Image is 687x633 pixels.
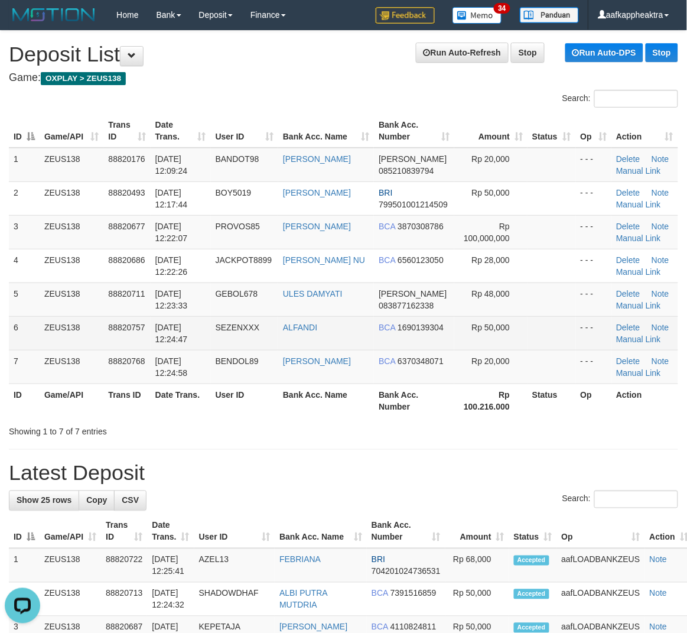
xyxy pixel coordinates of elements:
[9,6,99,24] img: MOTION_logo.png
[511,43,545,63] a: Stop
[379,154,447,164] span: [PERSON_NAME]
[398,255,444,265] span: Copy 6560123050 to clipboard
[9,215,40,249] td: 3
[445,515,509,548] th: Amount: activate to sort column ascending
[576,148,612,182] td: - - -
[379,188,392,197] span: BRI
[9,491,79,511] a: Show 25 rows
[445,583,509,616] td: Rp 50,000
[652,356,669,366] a: Note
[147,548,194,583] td: [DATE] 12:25:41
[509,515,557,548] th: Status: activate to sort column ascending
[416,43,509,63] a: Run Auto-Refresh
[557,548,645,583] td: aafLOADBANKZEUS
[452,7,502,24] img: Button%20Memo.svg
[108,289,145,298] span: 88820711
[9,316,40,350] td: 6
[494,3,510,14] span: 34
[103,384,150,417] th: Trans ID
[374,384,454,417] th: Bank Acc. Number
[9,283,40,316] td: 5
[216,255,272,265] span: JACKPOT8899
[528,384,576,417] th: Status
[155,356,188,378] span: [DATE] 12:24:58
[41,72,126,85] span: OXPLAY > ZEUS138
[576,249,612,283] td: - - -
[40,181,103,215] td: ZEUS138
[101,583,147,616] td: 88820713
[283,154,351,164] a: [PERSON_NAME]
[9,43,678,66] h1: Deposit List
[151,384,211,417] th: Date Trans.
[40,316,103,350] td: ZEUS138
[372,555,385,564] span: BRI
[616,289,640,298] a: Delete
[472,356,510,366] span: Rp 20,000
[616,154,640,164] a: Delete
[565,43,643,62] a: Run Auto-DPS
[576,384,612,417] th: Op
[576,181,612,215] td: - - -
[283,289,343,298] a: ULES DAMYATI
[216,188,252,197] span: BOY5019
[562,491,678,508] label: Search:
[557,515,645,548] th: Op: activate to sort column ascending
[194,583,275,616] td: SHADOWDHAF
[616,335,661,344] a: Manual Link
[40,283,103,316] td: ZEUS138
[40,583,101,616] td: ZEUS138
[372,622,388,632] span: BCA
[279,555,321,564] a: FEBRIANA
[390,622,437,632] span: Copy 4110824811 to clipboard
[472,154,510,164] span: Rp 20,000
[155,222,188,243] span: [DATE] 12:22:07
[9,181,40,215] td: 2
[108,323,145,332] span: 88820757
[472,323,510,332] span: Rp 50,000
[108,255,145,265] span: 88820686
[650,589,668,598] a: Note
[108,356,145,366] span: 88820768
[216,323,260,332] span: SEZENXXX
[283,323,317,332] a: ALFANDI
[101,515,147,548] th: Trans ID: activate to sort column ascending
[278,384,374,417] th: Bank Acc. Name
[464,222,510,243] span: Rp 100,000,000
[283,356,351,366] a: [PERSON_NAME]
[652,154,669,164] a: Note
[40,215,103,249] td: ZEUS138
[17,496,71,505] span: Show 25 rows
[616,267,661,277] a: Manual Link
[576,350,612,384] td: - - -
[9,384,40,417] th: ID
[379,200,448,209] span: Copy 799501001214509 to clipboard
[611,384,678,417] th: Action
[514,556,549,566] span: Accepted
[454,384,528,417] th: Rp 100.216.000
[616,188,640,197] a: Delete
[576,283,612,316] td: - - -
[472,188,510,197] span: Rp 50,000
[514,623,549,633] span: Accepted
[40,548,101,583] td: ZEUS138
[576,215,612,249] td: - - -
[216,154,259,164] span: BANDOT98
[147,583,194,616] td: [DATE] 12:24:32
[155,323,188,344] span: [DATE] 12:24:47
[275,515,367,548] th: Bank Acc. Name: activate to sort column ascending
[576,114,612,148] th: Op: activate to sort column ascending
[40,515,101,548] th: Game/API: activate to sort column ascending
[151,114,211,148] th: Date Trans.: activate to sort column ascending
[9,421,278,437] div: Showing 1 to 7 of 7 entries
[372,567,441,576] span: Copy 704201024736531 to clipboard
[557,583,645,616] td: aafLOADBANKZEUS
[108,188,145,197] span: 88820493
[40,350,103,384] td: ZEUS138
[652,323,669,332] a: Note
[101,548,147,583] td: 88820722
[9,249,40,283] td: 4
[616,166,661,176] a: Manual Link
[40,384,103,417] th: Game/API
[379,289,447,298] span: [PERSON_NAME]
[616,200,661,209] a: Manual Link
